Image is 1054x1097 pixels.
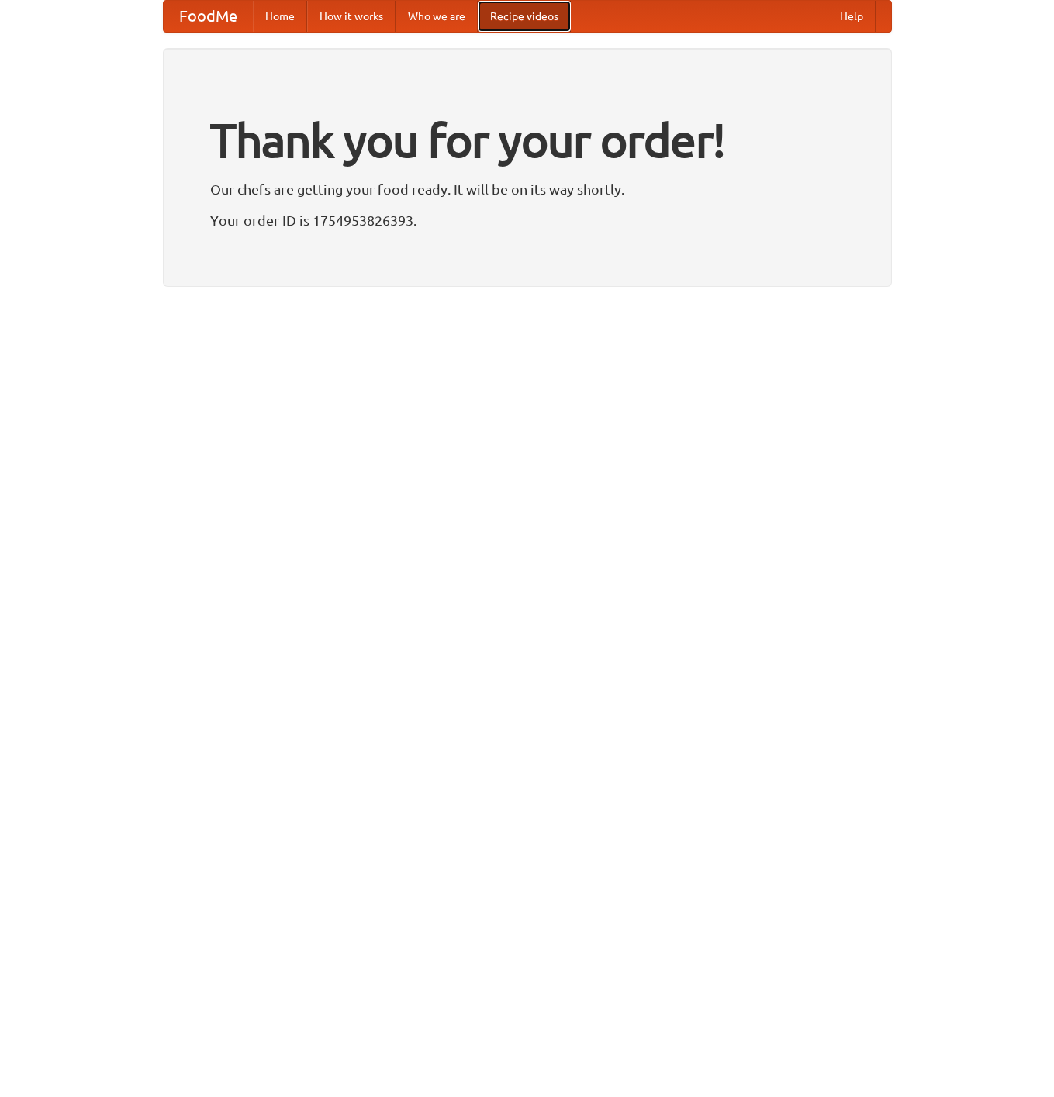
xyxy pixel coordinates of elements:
[828,1,876,32] a: Help
[210,103,845,178] h1: Thank you for your order!
[253,1,307,32] a: Home
[210,209,845,232] p: Your order ID is 1754953826393.
[210,178,845,201] p: Our chefs are getting your food ready. It will be on its way shortly.
[478,1,571,32] a: Recipe videos
[307,1,396,32] a: How it works
[396,1,478,32] a: Who we are
[164,1,253,32] a: FoodMe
